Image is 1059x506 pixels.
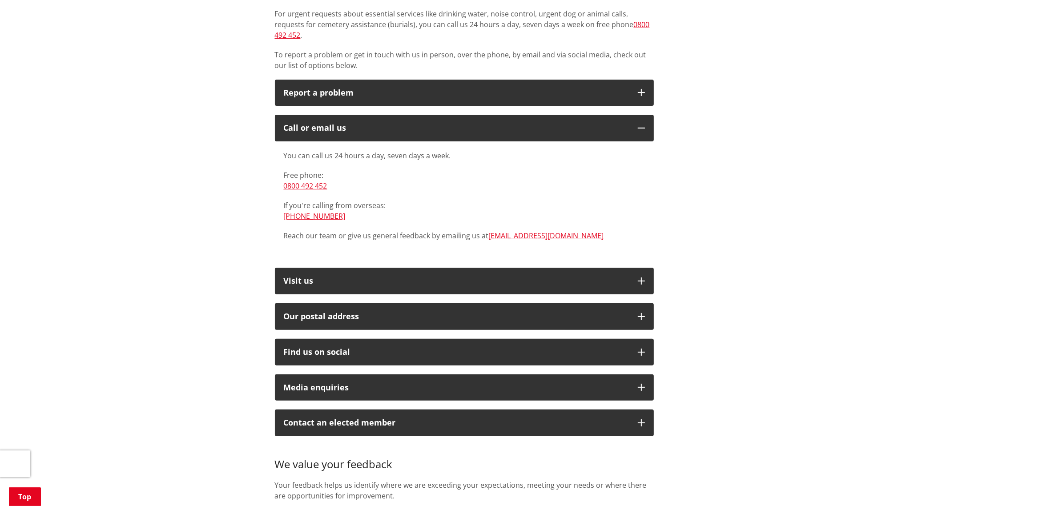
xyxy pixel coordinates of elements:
p: Report a problem [284,88,629,97]
p: If you're calling from overseas: [284,200,645,221]
p: Visit us [284,277,629,285]
div: Find us on social [284,348,629,357]
a: [EMAIL_ADDRESS][DOMAIN_NAME] [489,231,604,241]
a: 0800 492 452 [275,20,650,40]
p: You can call us 24 hours a day, seven days a week. [284,150,645,161]
iframe: Messenger Launcher [1018,469,1050,501]
p: Reach our team or give us general feedback by emailing us at [284,230,645,241]
h2: Our postal address [284,312,629,321]
p: To report a problem or get in touch with us in person, over the phone, by email and via social me... [275,49,654,71]
button: Find us on social [275,339,654,365]
p: Your feedback helps us identify where we are exceeding your expectations, meeting your needs or w... [275,480,654,501]
button: Report a problem [275,80,654,106]
p: Free phone: [284,170,645,191]
a: Top [9,487,41,506]
button: Media enquiries [275,374,654,401]
button: Contact an elected member [275,410,654,436]
button: Our postal address [275,303,654,330]
button: Call or email us [275,115,654,141]
a: [PHONE_NUMBER] [284,211,346,221]
h3: We value your feedback [275,445,654,471]
div: Media enquiries [284,383,629,392]
a: 0800 492 452 [284,181,327,191]
button: Visit us [275,268,654,294]
p: Contact an elected member [284,418,629,427]
div: Call or email us [284,124,629,133]
p: For urgent requests about essential services like drinking water, noise control, urgent dog or an... [275,8,654,40]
